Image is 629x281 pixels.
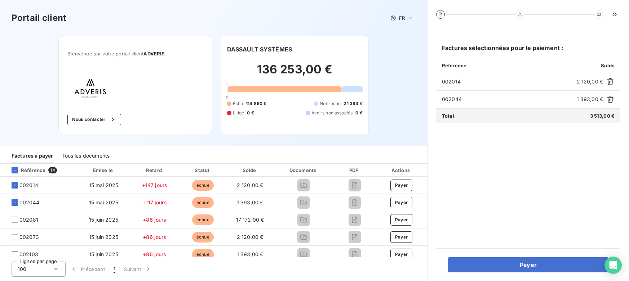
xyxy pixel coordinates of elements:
[143,234,166,240] span: +86 jours
[89,182,119,188] span: 15 mai 2025
[19,182,38,189] span: 002014
[436,44,620,58] h6: Factures sélectionnées pour le paiement :
[66,262,109,277] button: Précédent
[89,199,119,205] span: 15 mai 2025
[577,78,603,85] span: 2 120,00 €
[67,114,121,125] button: Nous contacter
[12,148,53,163] div: Factures à payer
[19,234,39,241] span: 002073
[142,182,168,188] span: +147 jours
[19,199,39,206] span: 002044
[109,262,120,277] button: 1
[236,217,264,223] span: 17 172,00 €
[390,249,413,260] button: Payer
[335,167,374,174] div: PDF
[192,249,214,260] span: échue
[228,167,272,174] div: Solde
[448,257,609,272] button: Payer
[442,113,454,119] span: Total
[237,251,263,257] span: 1 393,00 €
[227,45,292,54] h6: DASSAULT SYSTÈMES
[132,167,178,174] div: Retard
[18,266,26,273] span: 100
[6,167,45,173] div: Référence
[143,51,165,56] span: ADVERIS
[143,251,166,257] span: +86 jours
[192,180,214,191] span: échue
[181,167,225,174] div: Statut
[89,217,118,223] span: 15 juin 2025
[19,216,38,223] span: 002081
[192,214,214,225] span: échue
[19,251,38,258] span: 002103
[142,199,167,205] span: +117 jours
[233,110,244,116] span: Litige
[390,214,413,226] button: Payer
[237,199,263,205] span: 1 393,00 €
[233,100,243,107] span: Échu
[344,100,362,107] span: 21 393 €
[192,197,214,208] span: échue
[247,110,254,116] span: 0 €
[442,78,574,85] span: 002014
[227,62,363,84] h2: 136 253,00 €
[114,266,115,273] span: 1
[442,96,574,103] span: 002044
[320,100,341,107] span: Non-échu
[89,234,118,240] span: 15 juin 2025
[390,231,413,243] button: Payer
[192,232,214,243] span: échue
[226,95,229,100] span: 0
[143,217,166,223] span: +86 jours
[601,63,615,68] span: Solde
[355,110,362,116] span: 0 €
[237,182,263,188] span: 2 120,00 €
[62,148,110,163] div: Tous les documents
[12,12,66,24] h3: Portail client
[120,262,156,277] button: Suivant
[48,167,57,173] span: 14
[604,257,622,274] div: Open Intercom Messenger
[275,167,332,174] div: Documents
[67,74,114,102] img: Company logo
[442,63,466,68] span: Référence
[67,51,203,56] span: Bienvenue sur votre portail client .
[237,234,263,240] span: 2 120,00 €
[390,180,413,191] button: Payer
[590,113,615,119] span: 3 513,00 €
[577,96,603,103] span: 1 393,00 €
[311,110,353,116] span: Avoirs non associés
[79,167,129,174] div: Émise le
[399,15,405,21] span: FR
[377,167,426,174] div: Actions
[246,100,266,107] span: 114 860 €
[89,251,118,257] span: 15 juin 2025
[390,197,413,208] button: Payer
